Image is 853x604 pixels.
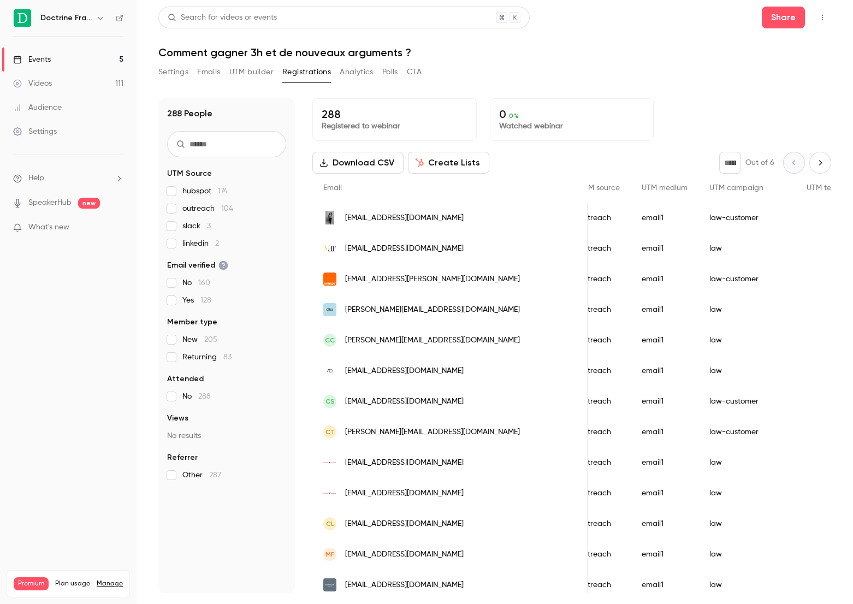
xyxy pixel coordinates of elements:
[568,233,631,264] div: outreach
[167,430,286,441] p: No results
[218,187,228,195] span: 174
[13,54,51,65] div: Events
[345,243,464,254] span: [EMAIL_ADDRESS][DOMAIN_NAME]
[568,356,631,386] div: outreach
[323,303,336,316] img: dnapartners.fr
[323,578,336,591] img: emeriane.com
[698,325,796,356] div: law
[13,173,123,184] li: help-dropdown-opener
[698,233,796,264] div: law
[698,570,796,600] div: law
[568,325,631,356] div: outreach
[631,264,698,294] div: email1
[698,478,796,508] div: law
[325,549,334,559] span: MF
[182,221,211,232] span: slack
[807,184,840,192] span: UTM term
[568,386,631,417] div: outreach
[631,203,698,233] div: email1
[382,63,398,81] button: Polls
[709,184,763,192] span: UTM campaign
[499,108,645,121] p: 0
[182,186,228,197] span: hubspot
[167,168,212,179] span: UTM Source
[14,9,31,27] img: Doctrine France
[568,447,631,478] div: outreach
[182,277,210,288] span: No
[323,487,336,500] img: cousin-associes.com
[326,519,334,529] span: CL
[568,508,631,539] div: outreach
[631,417,698,447] div: email1
[182,334,217,345] span: New
[809,152,831,174] button: Next page
[345,365,464,377] span: [EMAIL_ADDRESS][DOMAIN_NAME]
[13,126,57,137] div: Settings
[182,352,232,363] span: Returning
[198,279,210,287] span: 160
[182,295,211,306] span: Yes
[579,184,620,192] span: UTM source
[168,12,277,23] div: Search for videos or events
[631,447,698,478] div: email1
[345,488,464,499] span: [EMAIL_ADDRESS][DOMAIN_NAME]
[28,222,69,233] span: What's new
[325,396,335,406] span: CS
[631,570,698,600] div: email1
[568,203,631,233] div: outreach
[345,274,520,285] span: [EMAIL_ADDRESS][PERSON_NAME][DOMAIN_NAME]
[182,238,219,249] span: linkedin
[345,212,464,224] span: [EMAIL_ADDRESS][DOMAIN_NAME]
[340,63,374,81] button: Analytics
[197,63,220,81] button: Emails
[345,457,464,469] span: [EMAIL_ADDRESS][DOMAIN_NAME]
[631,325,698,356] div: email1
[745,157,774,168] p: Out of 6
[698,417,796,447] div: law-customer
[200,297,211,304] span: 128
[698,356,796,386] div: law
[40,13,92,23] h6: Doctrine France
[698,294,796,325] div: law
[167,260,228,271] span: Email verified
[642,184,688,192] span: UTM medium
[323,184,342,192] span: Email
[407,63,422,81] button: CTA
[28,173,44,184] span: Help
[325,427,335,437] span: cT
[182,391,211,402] span: No
[345,427,520,438] span: [PERSON_NAME][EMAIL_ADDRESS][DOMAIN_NAME]
[282,63,331,81] button: Registrations
[13,78,52,89] div: Videos
[323,211,336,224] img: aurorebonavia-avocat.fr
[631,386,698,417] div: email1
[509,112,519,120] span: 0 %
[345,579,464,591] span: [EMAIL_ADDRESS][DOMAIN_NAME]
[345,304,520,316] span: [PERSON_NAME][EMAIL_ADDRESS][DOMAIN_NAME]
[167,413,188,424] span: Views
[408,152,489,174] button: Create Lists
[568,478,631,508] div: outreach
[568,264,631,294] div: outreach
[312,152,404,174] button: Download CSV
[631,233,698,264] div: email1
[325,335,335,345] span: CC
[698,386,796,417] div: law-customer
[345,518,464,530] span: [EMAIL_ADDRESS][DOMAIN_NAME]
[13,102,62,113] div: Audience
[698,264,796,294] div: law-customer
[323,242,336,255] img: mhf-avocats.fr
[345,549,464,560] span: [EMAIL_ADDRESS][DOMAIN_NAME]
[345,335,520,346] span: [PERSON_NAME][EMAIL_ADDRESS][DOMAIN_NAME]
[568,417,631,447] div: outreach
[167,452,198,463] span: Referrer
[215,240,219,247] span: 2
[322,108,467,121] p: 288
[568,570,631,600] div: outreach
[323,364,336,377] img: august-debouzy.com
[631,294,698,325] div: email1
[28,197,72,209] a: SpeakerHub
[698,203,796,233] div: law-customer
[229,63,274,81] button: UTM builder
[568,294,631,325] div: outreach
